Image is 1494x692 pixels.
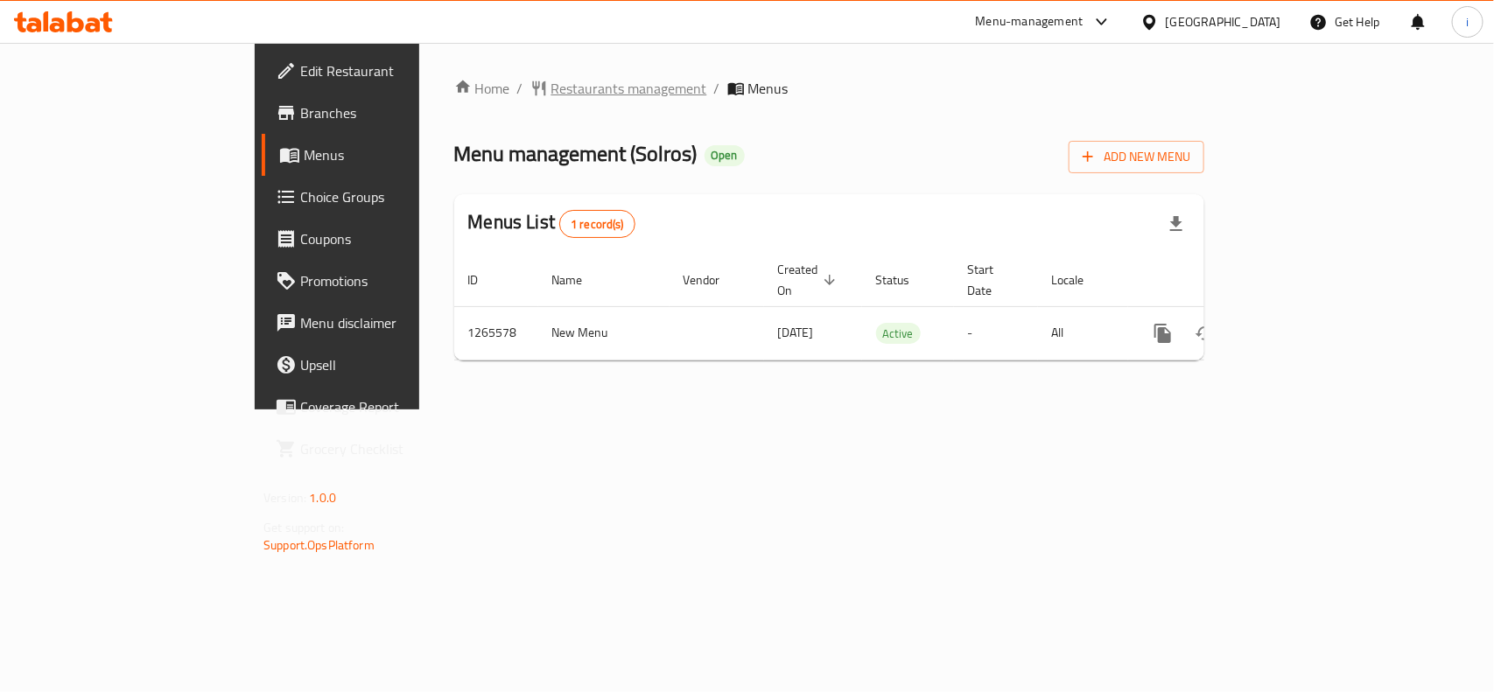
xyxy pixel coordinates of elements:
[300,60,490,81] span: Edit Restaurant
[300,312,490,333] span: Menu disclaimer
[262,260,504,302] a: Promotions
[454,134,698,173] span: Menu management ( Solros )
[1142,312,1184,354] button: more
[262,386,504,428] a: Coverage Report
[1166,12,1281,31] div: [GEOGRAPHIC_DATA]
[1069,141,1204,173] button: Add New Menu
[778,321,814,344] span: [DATE]
[778,259,841,301] span: Created On
[1038,306,1128,360] td: All
[454,78,1204,99] nav: breadcrumb
[560,216,635,233] span: 1 record(s)
[1184,312,1226,354] button: Change Status
[968,259,1017,301] span: Start Date
[714,78,720,99] li: /
[468,269,502,290] span: ID
[551,78,707,99] span: Restaurants management
[876,324,921,344] span: Active
[559,210,635,238] div: Total records count
[1083,146,1190,168] span: Add New Menu
[876,323,921,344] div: Active
[552,269,606,290] span: Name
[300,438,490,459] span: Grocery Checklist
[300,270,490,291] span: Promotions
[705,145,745,166] div: Open
[876,269,933,290] span: Status
[262,50,504,92] a: Edit Restaurant
[263,486,306,509] span: Version:
[300,102,490,123] span: Branches
[300,396,490,417] span: Coverage Report
[263,516,344,539] span: Get support on:
[684,269,743,290] span: Vendor
[300,354,490,375] span: Upsell
[517,78,523,99] li: /
[748,78,789,99] span: Menus
[454,254,1324,360] table: enhanced table
[262,218,504,260] a: Coupons
[1052,269,1107,290] span: Locale
[954,306,1038,360] td: -
[309,486,336,509] span: 1.0.0
[262,176,504,218] a: Choice Groups
[468,209,635,238] h2: Menus List
[1128,254,1324,307] th: Actions
[300,228,490,249] span: Coupons
[262,302,504,344] a: Menu disclaimer
[263,534,375,556] a: Support.OpsPlatform
[530,78,707,99] a: Restaurants management
[304,144,490,165] span: Menus
[705,148,745,163] span: Open
[300,186,490,207] span: Choice Groups
[1466,12,1469,31] span: i
[262,134,504,176] a: Menus
[262,344,504,386] a: Upsell
[538,306,670,360] td: New Menu
[262,92,504,134] a: Branches
[1155,203,1197,245] div: Export file
[976,11,1084,32] div: Menu-management
[262,428,504,470] a: Grocery Checklist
